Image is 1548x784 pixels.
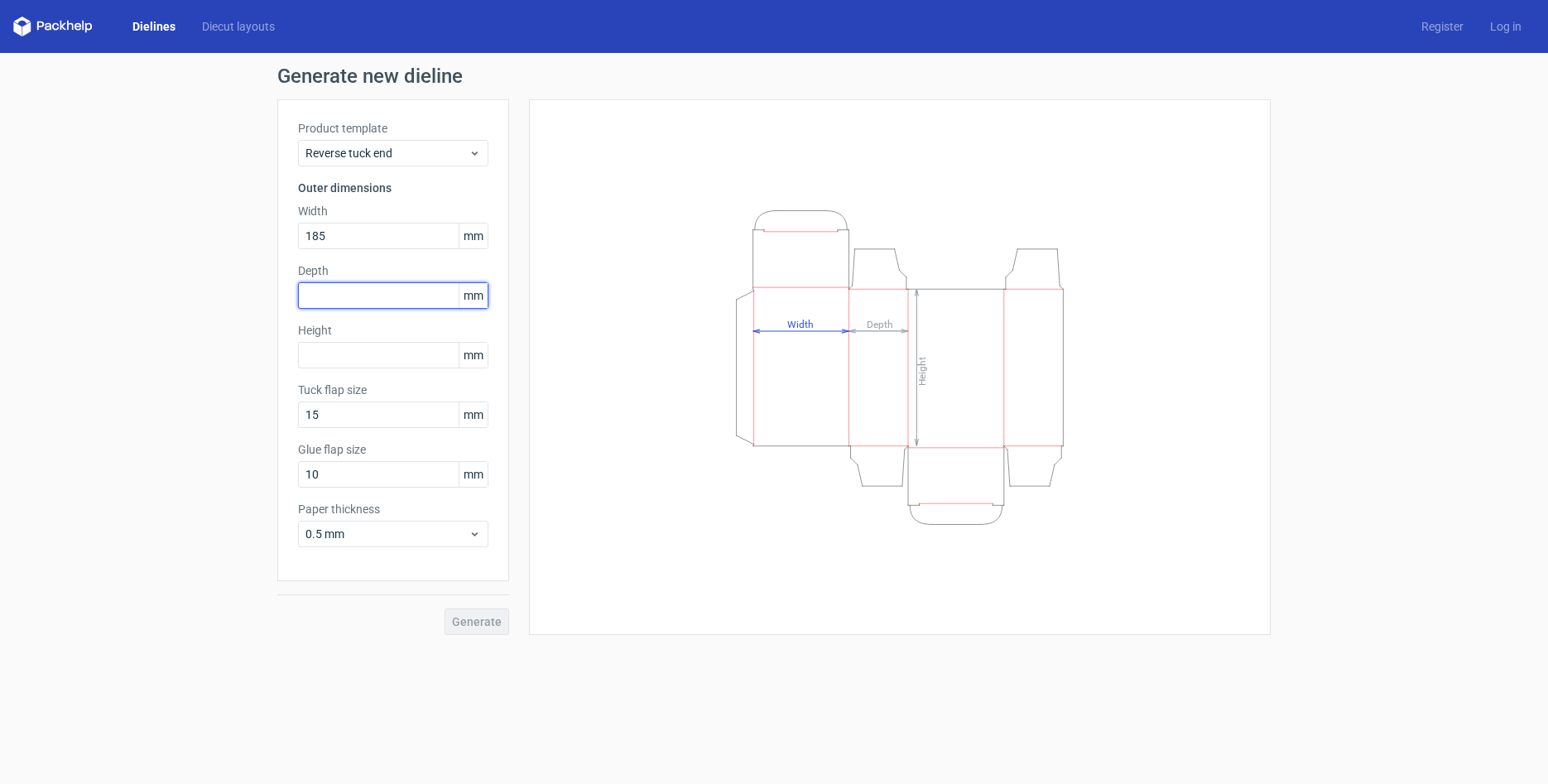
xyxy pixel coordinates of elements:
[298,441,488,458] label: Glue flap size
[459,462,488,487] span: mm
[119,18,189,35] a: Dielines
[305,526,469,542] span: 0.5 mm
[459,343,488,368] span: mm
[298,501,488,517] label: Paper thickness
[1477,18,1535,35] a: Log in
[298,180,488,196] h3: Outer dimensions
[787,318,814,329] tspan: Width
[298,120,488,137] label: Product template
[305,145,469,161] span: Reverse tuck end
[298,203,488,219] label: Width
[459,283,488,308] span: mm
[298,322,488,339] label: Height
[1408,18,1477,35] a: Register
[189,18,288,35] a: Diecut layouts
[298,382,488,398] label: Tuck flap size
[867,318,893,329] tspan: Depth
[277,66,1271,86] h1: Generate new dieline
[916,356,928,385] tspan: Height
[298,262,488,279] label: Depth
[459,224,488,248] span: mm
[459,402,488,427] span: mm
